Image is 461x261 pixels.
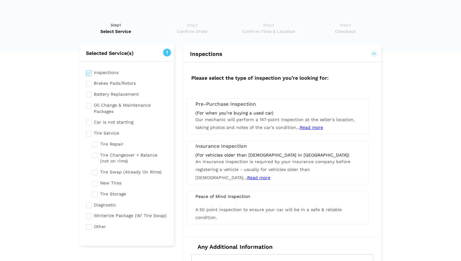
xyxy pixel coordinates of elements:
[232,22,305,35] a: Step3
[80,28,152,35] span: Select Service
[195,207,342,220] span: A 50 point inspection to ensure your car will be in a safe & reliable condition.
[195,101,360,107] h3: Pre-Purchase Inspection
[156,22,229,35] a: Step2
[195,117,355,130] span: Our mechanic will perform a 147-point inspection at the seller's location, taking photos and note...
[163,49,171,56] span: 1
[232,28,305,35] span: Confirm Time & Location
[156,28,229,35] span: Confirm Order
[190,50,375,58] button: Inspections
[191,194,365,199] div: Peace of Mind Inspection
[191,243,374,250] h4: Any Additional Information
[247,175,270,180] span: Read more
[80,50,174,56] h2: Selected Service(s)
[195,143,360,149] h3: Insurance Inspection
[300,125,323,130] span: Read more
[195,110,360,116] div: (For when you’re buying a used car)
[309,28,381,35] span: Checkout
[80,22,152,35] a: Step1
[195,152,360,158] div: (For vehicles older than [DEMOGRAPHIC_DATA] in [GEOGRAPHIC_DATA])
[309,22,381,35] a: Step4
[185,69,380,86] h2: Please select the type of inspection you’re looking for:
[195,159,350,180] span: An insurance inspection is required by your insurance company before registering a vehicle - usua...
